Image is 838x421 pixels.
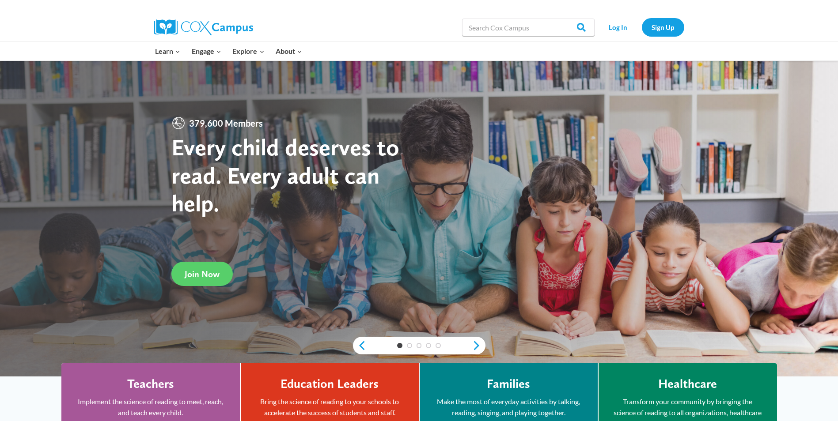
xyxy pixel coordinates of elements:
[417,343,422,348] a: 3
[171,133,399,217] strong: Every child deserves to read. Every adult can help.
[599,18,637,36] a: Log In
[599,18,684,36] nav: Secondary Navigation
[436,343,441,348] a: 5
[353,337,485,354] div: content slider buttons
[642,18,684,36] a: Sign Up
[155,45,180,57] span: Learn
[407,343,412,348] a: 2
[487,376,530,391] h4: Families
[127,376,174,391] h4: Teachers
[171,262,233,286] a: Join Now
[75,396,227,418] p: Implement the science of reading to meet, reach, and teach every child.
[186,116,266,130] span: 379,600 Members
[397,343,402,348] a: 1
[281,376,379,391] h4: Education Leaders
[185,269,220,279] span: Join Now
[150,42,308,60] nav: Primary Navigation
[154,19,253,35] img: Cox Campus
[462,19,595,36] input: Search Cox Campus
[472,340,485,351] a: next
[232,45,264,57] span: Explore
[426,343,431,348] a: 4
[658,376,717,391] h4: Healthcare
[276,45,302,57] span: About
[254,396,406,418] p: Bring the science of reading to your schools to accelerate the success of students and staff.
[192,45,221,57] span: Engage
[433,396,584,418] p: Make the most of everyday activities by talking, reading, singing, and playing together.
[353,340,366,351] a: previous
